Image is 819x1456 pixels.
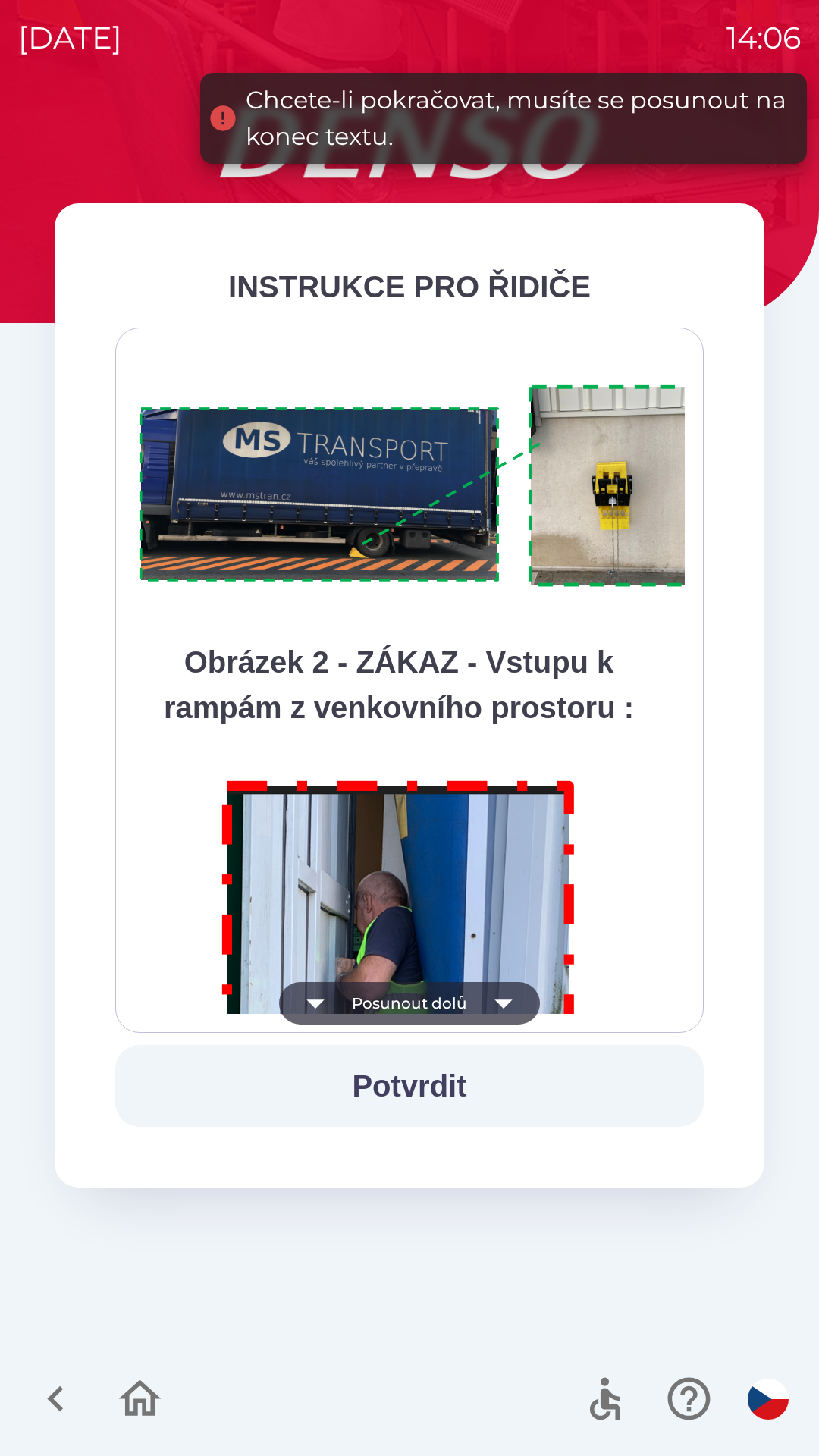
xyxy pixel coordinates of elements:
[115,1045,704,1127] button: Potvrdit
[55,106,764,179] img: Logo
[279,982,540,1025] button: Posunout dolů
[205,761,593,1318] img: M8MNayrTL6gAAAABJRU5ErkJggg==
[246,82,792,155] div: Chcete-li pokračovat, musíte se posunout na konec textu.
[164,645,634,724] strong: Obrázek 2 - ZÁKAZ - Vstupu k rampám z venkovního prostoru :
[18,15,122,61] p: [DATE]
[748,1379,789,1420] img: cs flag
[115,264,704,309] div: INSTRUKCE PRO ŘIDIČE
[134,376,723,597] img: A1ym8hFSA0ukAAAAAElFTkSuQmCC
[726,15,801,61] p: 14:06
